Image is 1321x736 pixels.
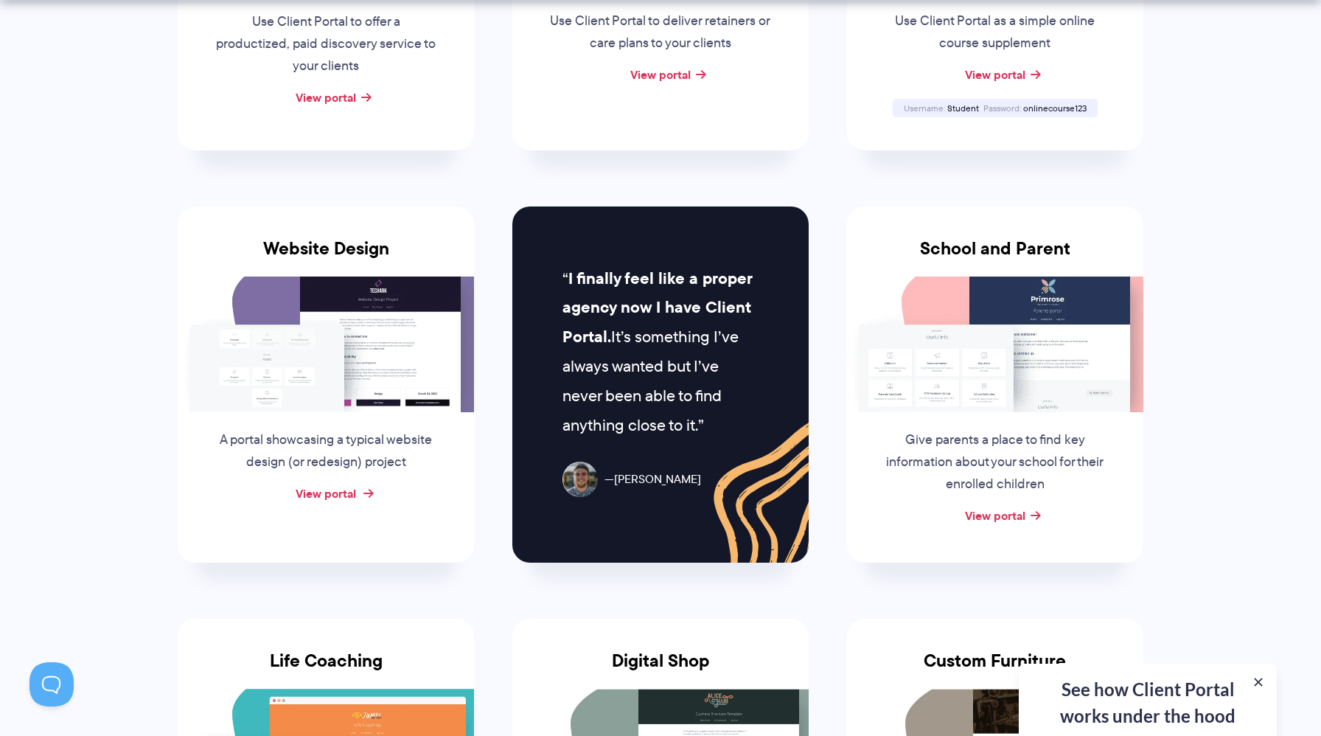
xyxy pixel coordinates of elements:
[883,10,1107,55] p: Use Client Portal as a simple online course supplement
[562,266,752,350] strong: I finally feel like a proper agency now I have Client Portal.
[630,66,691,83] a: View portal
[947,102,979,114] span: Student
[178,238,474,277] h3: Website Design
[1023,102,1087,114] span: onlinecourse123
[29,662,74,707] iframe: Toggle Customer Support
[965,507,1025,524] a: View portal
[904,102,945,114] span: Username
[562,264,758,440] p: It’s something I’ve always wanted but I’ve never been able to find anything close to it.
[883,429,1107,496] p: Give parents a place to find key information about your school for their enrolled children
[296,88,356,106] a: View portal
[512,650,809,689] h3: Digital Shop
[604,469,701,490] span: [PERSON_NAME]
[847,238,1143,277] h3: School and Parent
[214,429,438,473] p: A portal showcasing a typical website design (or redesign) project
[178,650,474,689] h3: Life Coaching
[965,66,1025,83] a: View portal
[983,102,1021,114] span: Password
[548,10,773,55] p: Use Client Portal to deliver retainers or care plans to your clients
[214,11,438,77] p: Use Client Portal to offer a productized, paid discovery service to your clients
[847,650,1143,689] h3: Custom Furniture
[296,485,356,502] a: View portal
